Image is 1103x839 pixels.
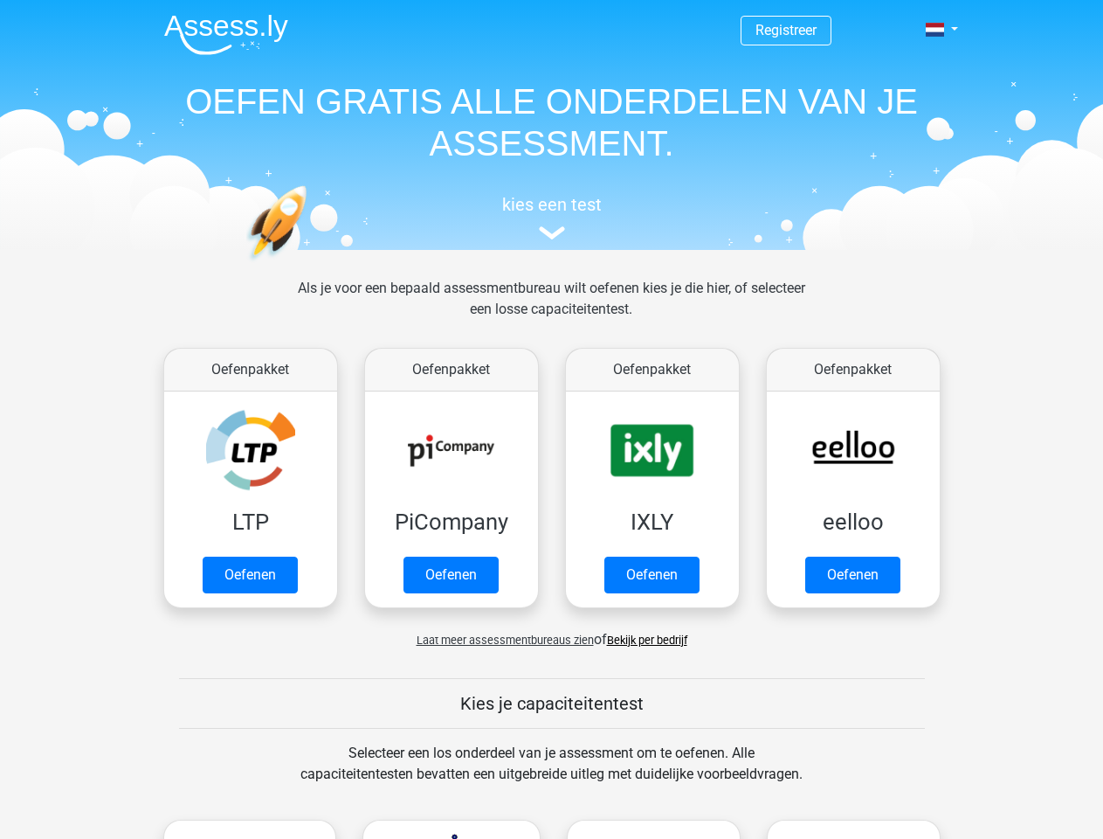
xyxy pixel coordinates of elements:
[284,743,819,806] div: Selecteer een los onderdeel van je assessment om te oefenen. Alle capaciteitentesten bevatten een...
[604,557,700,593] a: Oefenen
[755,22,817,38] a: Registreer
[150,615,954,650] div: of
[417,634,594,647] span: Laat meer assessmentbureaus zien
[539,226,565,239] img: assessment
[403,557,499,593] a: Oefenen
[150,80,954,164] h1: OEFEN GRATIS ALLE ONDERDELEN VAN JE ASSESSMENT.
[805,557,900,593] a: Oefenen
[284,278,819,341] div: Als je voor een bepaald assessmentbureau wilt oefenen kies je die hier, of selecteer een losse ca...
[203,557,298,593] a: Oefenen
[246,185,375,343] img: oefenen
[179,693,925,714] h5: Kies je capaciteitentest
[164,14,288,55] img: Assessly
[150,194,954,215] h5: kies een test
[607,634,687,647] a: Bekijk per bedrijf
[150,194,954,240] a: kies een test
